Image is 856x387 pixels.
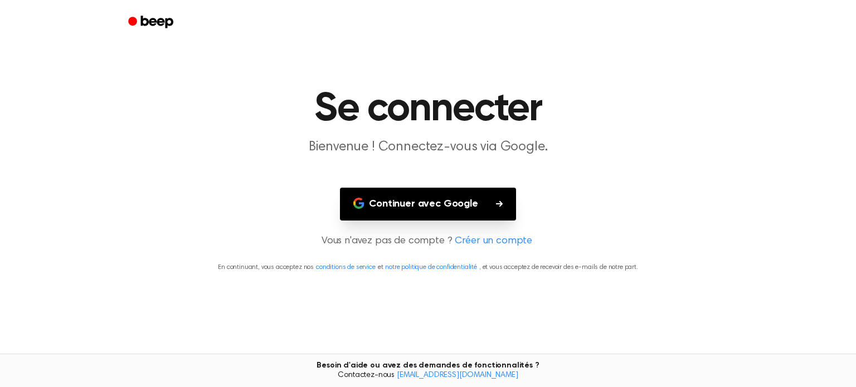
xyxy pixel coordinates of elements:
[317,361,539,369] font: Besoin d'aide ou avez des demandes de fonctionnalités ?
[397,371,518,379] a: [EMAIL_ADDRESS][DOMAIN_NAME]
[479,264,638,271] font: , et vous acceptez de recevoir des e-mails de notre part.
[314,89,542,129] font: Se connecter
[322,236,453,246] font: Vous n'avez pas de compte ?
[455,234,533,249] a: Créer un compte
[120,12,183,33] a: Bip
[378,264,383,271] font: et
[338,371,395,379] font: Contactez-nous
[340,188,516,221] button: Continuer avec Google
[385,264,477,271] a: notre politique de confidentialité
[309,140,548,154] font: Bienvenue ! Connectez-vous via Google.
[455,236,533,246] font: Créer un compte
[316,264,376,271] a: conditions de service
[218,264,314,271] font: En continuant, vous acceptez nos
[369,199,478,209] font: Continuer avec Google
